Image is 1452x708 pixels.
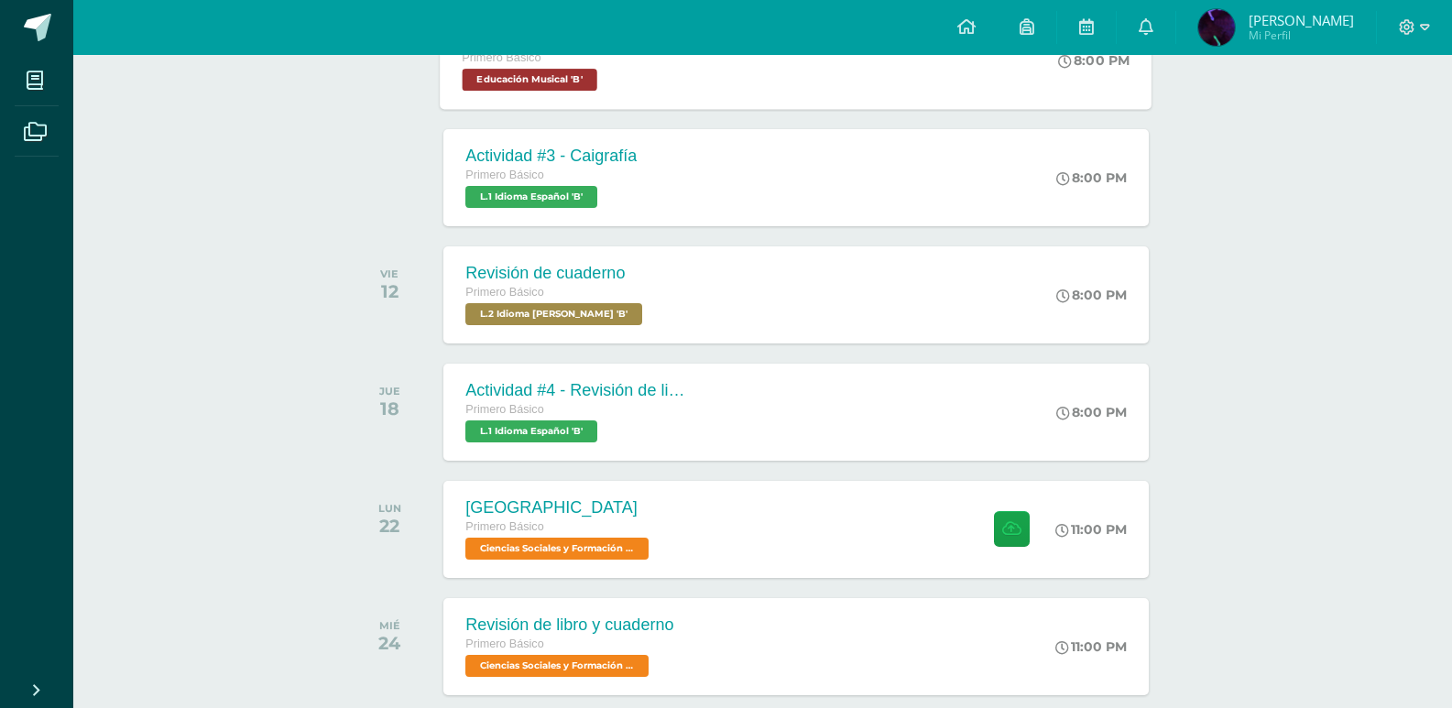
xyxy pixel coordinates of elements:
span: L.1 Idioma Español 'B' [465,420,597,442]
div: VIE [380,267,398,280]
div: [GEOGRAPHIC_DATA] [465,498,653,517]
div: LUN [378,502,401,515]
div: 8:00 PM [1056,404,1127,420]
div: 18 [379,398,400,419]
span: Primero Básico [463,51,541,64]
span: Mi Perfil [1249,27,1354,43]
span: Primero Básico [465,637,543,650]
div: 11:00 PM [1055,638,1127,655]
span: Primero Básico [465,403,543,416]
div: Actividad #4 - Revisión de libro [465,381,685,400]
div: MIÉ [378,619,400,632]
span: Primero Básico [465,286,543,299]
span: Educación Musical 'B' [463,69,597,91]
div: 22 [378,515,401,537]
div: 8:00 PM [1059,52,1130,69]
span: Ciencias Sociales y Formación Ciudadana 'B' [465,538,649,560]
div: Actividad #3 - Caigrafía [465,147,637,166]
span: Ciencias Sociales y Formación Ciudadana 'B' [465,655,649,677]
div: 8:00 PM [1056,287,1127,303]
span: Primero Básico [465,520,543,533]
span: [PERSON_NAME] [1249,11,1354,29]
div: JUE [379,385,400,398]
img: 1e13d0fc83288b33355647aa974a218e.png [1198,9,1235,46]
span: Primero Básico [465,169,543,181]
div: Revisión de cuaderno [465,264,647,283]
span: L.1 Idioma Español 'B' [465,186,597,208]
div: 11:00 PM [1055,521,1127,538]
div: Revisión de libro y cuaderno [465,615,673,635]
span: L.2 Idioma Maya Kaqchikel 'B' [465,303,642,325]
div: 12 [380,280,398,302]
div: 24 [378,632,400,654]
div: 8:00 PM [1056,169,1127,186]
